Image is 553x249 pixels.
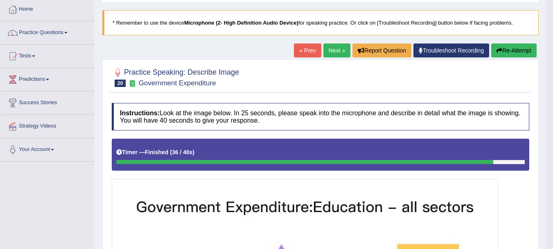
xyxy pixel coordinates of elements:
[0,21,94,42] a: Practice Questions
[112,66,239,87] h2: Practice Speaking: Describe Image
[116,149,194,155] h5: Timer —
[120,110,160,117] b: Instructions:
[323,43,350,57] a: Next »
[115,80,126,87] span: 20
[128,80,136,87] small: Exam occurring question
[0,115,94,135] a: Strategy Videos
[0,91,94,112] a: Success Stories
[145,149,169,155] b: Finished
[102,10,539,35] blockquote: * Remember to use the device for speaking practice. Or click on [Troubleshoot Recording] button b...
[0,138,94,159] a: Your Account
[139,79,216,87] small: Government Expenditure
[172,149,193,155] b: 36 / 40s
[184,20,298,26] b: Microphone (2- High Definition Audio Device)
[413,43,489,57] a: Troubleshoot Recording
[294,43,321,57] a: « Prev
[193,149,195,155] b: )
[112,103,529,130] h4: Look at the image below. In 25 seconds, please speak into the microphone and describe in detail w...
[491,43,537,57] button: Re-Attempt
[170,149,172,155] b: (
[0,68,94,89] a: Predictions
[352,43,411,57] button: Report Question
[0,45,94,65] a: Tests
